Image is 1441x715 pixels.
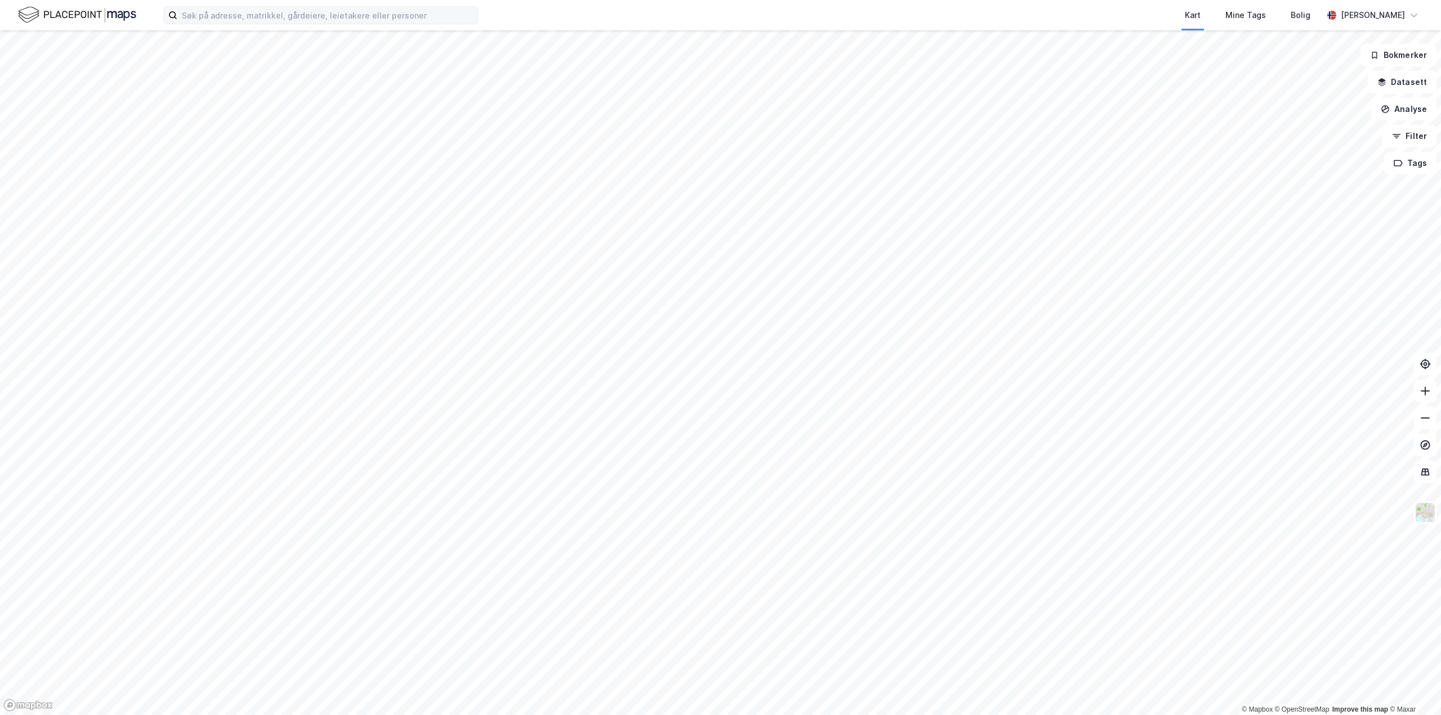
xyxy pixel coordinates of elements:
div: Kart [1185,8,1201,22]
div: Kontrollprogram for chat [1385,661,1441,715]
input: Søk på adresse, matrikkel, gårdeiere, leietakere eller personer [177,7,478,24]
div: Bolig [1291,8,1310,22]
div: [PERSON_NAME] [1341,8,1405,22]
iframe: Chat Widget [1385,661,1441,715]
img: logo.f888ab2527a4732fd821a326f86c7f29.svg [18,5,136,25]
div: Mine Tags [1225,8,1266,22]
